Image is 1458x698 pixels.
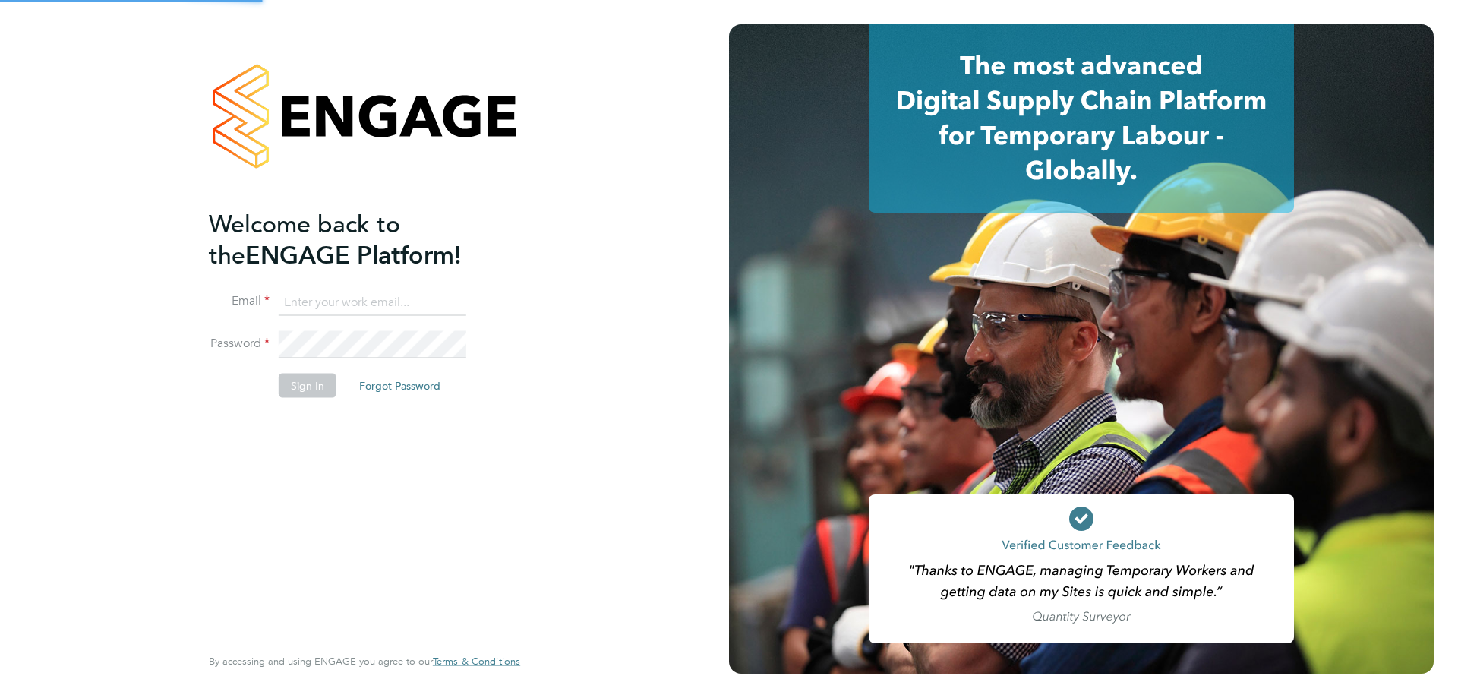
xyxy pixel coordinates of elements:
button: Forgot Password [347,374,453,398]
a: Terms & Conditions [433,655,520,668]
label: Email [209,293,270,309]
span: Welcome back to the [209,209,400,270]
button: Sign In [279,374,336,398]
span: By accessing and using ENGAGE you agree to our [209,655,520,668]
label: Password [209,336,270,352]
input: Enter your work email... [279,289,466,316]
h2: ENGAGE Platform! [209,208,505,270]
